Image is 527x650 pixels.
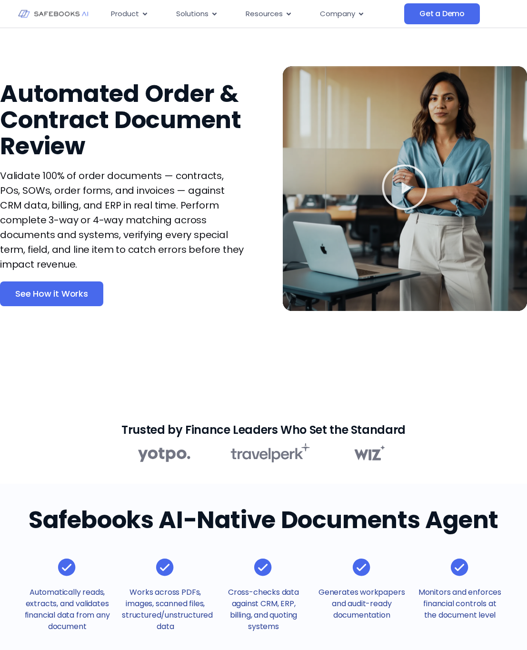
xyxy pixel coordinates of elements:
[138,441,389,465] img: Order Management Module 1
[246,9,283,20] span: Resources
[15,289,88,299] span: See How it Works
[176,9,209,20] span: Solutions
[404,3,480,24] a: Get a Demo
[111,9,139,20] span: Product
[24,508,503,532] h2: Safebooks AI-Native Documents Agent
[417,587,503,621] p: Monitors and enforces financial controls at the document level
[122,587,209,632] p: Works across PDFs, images, scanned files, structured/unstructured data
[419,9,465,19] span: Get a Demo
[103,5,404,23] div: Menu Toggle
[381,163,428,214] div: Play Video
[220,587,307,632] p: Cross-checks data against CRM, ERP, billing, and quoting systems
[121,425,406,434] h2: Trusted by Finance Leaders Who Set the Standard
[103,5,404,23] nav: Menu
[24,587,110,632] p: Automatically reads, extracts, and validates financial data from any document
[320,9,355,20] span: Company
[318,587,405,621] p: Generates workpapers and audit-ready documentation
